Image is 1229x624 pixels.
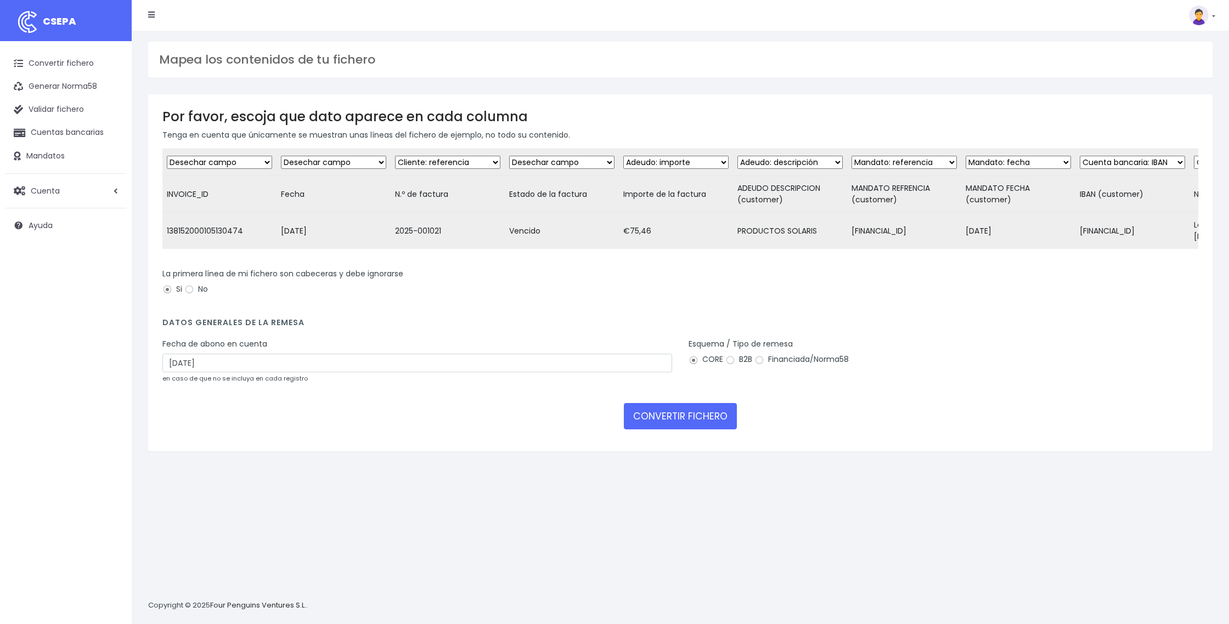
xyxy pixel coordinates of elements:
label: CORE [689,354,723,365]
span: Ayuda [29,220,53,231]
span: Cuenta [31,185,60,196]
td: INVOICE_ID [162,176,277,213]
a: Ayuda [5,214,126,237]
h4: Datos generales de la remesa [162,318,1198,333]
h3: Por favor, escoja que dato aparece en cada columna [162,109,1198,124]
td: 138152000105130474 [162,213,277,249]
td: MANDATO REFRENCIA (customer) [847,176,961,213]
label: Financiada/Norma58 [754,354,849,365]
td: ADEUDO DESCRIPCION (customer) [733,176,847,213]
small: en caso de que no se incluya en cada registro [162,374,308,383]
td: [FINANCIAL_ID] [1075,213,1189,249]
td: N.º de factura [391,176,505,213]
td: Estado de la factura [505,176,619,213]
label: La primera línea de mi fichero son cabeceras y debe ignorarse [162,268,403,280]
label: No [184,283,208,295]
label: Si [162,283,182,295]
img: profile [1189,5,1209,25]
td: MANDATO FECHA (customer) [961,176,1075,213]
td: [DATE] [961,213,1075,249]
td: [FINANCIAL_ID] [847,213,961,249]
td: IBAN (customer) [1075,176,1189,213]
td: 2025-001021 [391,213,505,249]
td: [DATE] [277,213,391,249]
td: Importe de la factura [619,176,733,213]
a: Four Penguins Ventures S.L. [210,600,306,610]
label: Fecha de abono en cuenta [162,338,267,350]
a: Convertir fichero [5,52,126,75]
span: CSEPA [43,14,76,28]
td: Fecha [277,176,391,213]
label: Esquema / Tipo de remesa [689,338,793,350]
img: logo [14,8,41,36]
a: Generar Norma58 [5,75,126,98]
a: Mandatos [5,145,126,168]
h3: Mapea los contenidos de tu fichero [159,53,1202,67]
td: Vencido [505,213,619,249]
a: Validar fichero [5,98,126,121]
p: Tenga en cuenta que únicamente se muestran unas líneas del fichero de ejemplo, no todo su contenido. [162,129,1198,141]
a: Cuenta [5,179,126,202]
p: Copyright © 2025 . [148,600,308,611]
label: B2B [725,354,752,365]
a: Cuentas bancarias [5,121,126,144]
td: PRODUCTOS SOLARIS [733,213,847,249]
button: CONVERTIR FICHERO [624,403,737,429]
td: €75,46 [619,213,733,249]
